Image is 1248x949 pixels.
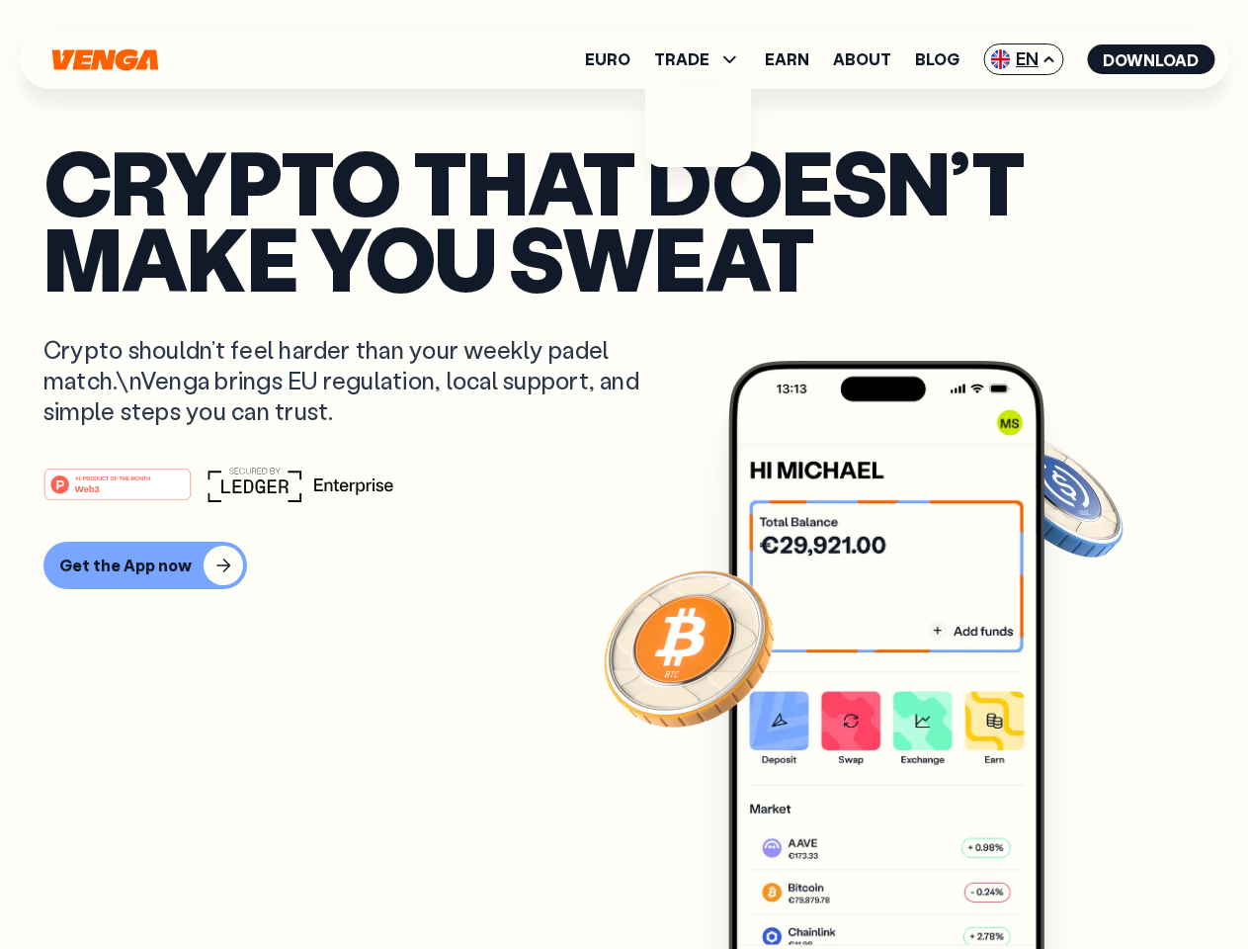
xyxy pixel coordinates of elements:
span: EN [983,43,1063,75]
div: Get the App now [59,556,192,575]
p: Crypto shouldn’t feel harder than your weekly padel match.\nVenga brings EU regulation, local sup... [43,334,668,427]
svg: Home [49,48,160,71]
img: flag-uk [990,49,1010,69]
a: Earn [765,51,809,67]
img: Bitcoin [600,559,778,736]
a: Get the App now [43,542,1205,589]
a: About [833,51,891,67]
p: Crypto that doesn’t make you sweat [43,143,1205,295]
tspan: Web3 [75,482,100,493]
span: TRADE [654,47,741,71]
a: Blog [915,51,959,67]
span: TRADE [654,51,709,67]
button: Download [1087,44,1214,74]
tspan: #1 PRODUCT OF THE MONTH [75,474,150,480]
a: Euro [585,51,630,67]
img: USDC coin [985,425,1127,567]
a: #1 PRODUCT OF THE MONTHWeb3 [43,479,192,505]
button: Get the App now [43,542,247,589]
